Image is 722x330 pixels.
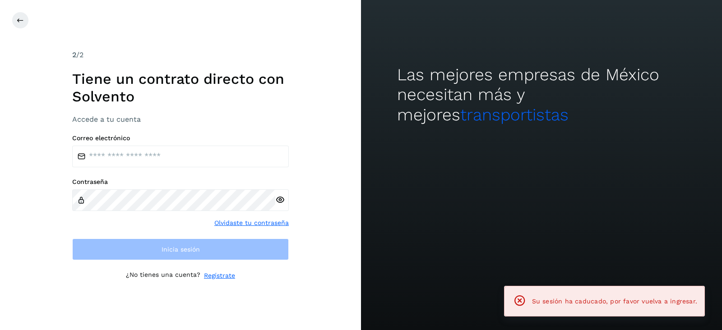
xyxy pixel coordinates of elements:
[126,271,200,280] p: ¿No tienes una cuenta?
[72,178,289,186] label: Contraseña
[397,65,686,125] h2: Las mejores empresas de México necesitan más y mejores
[72,50,289,60] div: /2
[214,218,289,228] a: Olvidaste tu contraseña
[532,298,697,305] span: Su sesión ha caducado, por favor vuelva a ingresar.
[72,50,76,59] span: 2
[204,271,235,280] a: Regístrate
[72,70,289,105] h1: Tiene un contrato directo con Solvento
[72,115,289,124] h3: Accede a tu cuenta
[460,105,569,124] span: transportistas
[162,246,200,252] span: Inicia sesión
[72,238,289,260] button: Inicia sesión
[72,134,289,142] label: Correo electrónico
